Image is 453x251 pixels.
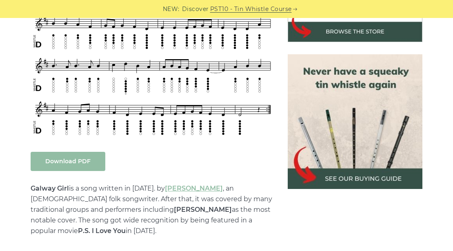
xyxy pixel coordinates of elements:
a: PST10 - Tin Whistle Course [210,4,292,14]
a: [PERSON_NAME] [165,184,223,192]
strong: Galway Girl [31,184,69,192]
strong: [PERSON_NAME] [174,206,232,213]
p: is a song written in [DATE]. by , an [DEMOGRAPHIC_DATA] folk songwriter. After that, it was cover... [31,183,275,236]
a: Download PDF [31,152,105,171]
span: NEW: [163,4,180,14]
img: tin whistle buying guide [288,54,422,189]
span: Discover [182,4,209,14]
strong: P.S. I Love You [78,227,126,235]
